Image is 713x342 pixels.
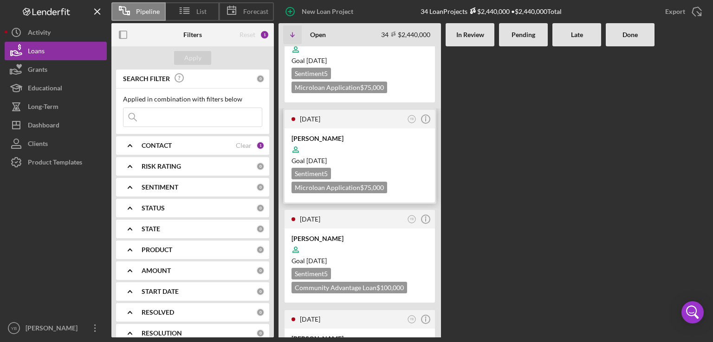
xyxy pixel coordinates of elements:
div: Sentiment 5 [292,268,331,279]
div: 34 Loan Projects • $2,440,000 Total [421,7,562,15]
b: Open [310,31,326,38]
button: Long-Term [5,97,107,116]
div: 0 [256,75,265,83]
div: 0 [256,225,265,233]
time: 2025-08-20 14:51 [300,315,320,323]
div: Loans [28,42,45,63]
span: List [196,8,207,15]
div: 0 [256,183,265,191]
div: Sentiment 5 [292,68,331,79]
div: 0 [256,287,265,296]
div: New Loan Project [302,2,353,21]
b: Done [622,31,638,38]
button: Apply [174,51,211,65]
button: Dashboard [5,116,107,134]
div: 0 [256,266,265,275]
div: Long-Term [28,97,58,118]
div: Reset [240,31,255,38]
b: RESOLUTION [142,329,182,337]
div: Sentiment 5 [292,168,331,179]
b: CONTACT [142,142,172,149]
span: Goal [292,57,327,64]
button: New Loan Project [279,2,363,21]
button: Clients [5,134,107,153]
div: Applied in combination with filters below [123,95,262,103]
div: Apply [184,51,201,65]
div: 0 [256,308,265,317]
div: Clients [28,134,48,155]
span: Goal [292,257,327,265]
text: YB [410,117,414,120]
b: STATE [142,225,160,233]
div: Clear [236,142,252,149]
a: [DATE]YB[PERSON_NAME]Goal [DATE]Sentiment5Community Advantage Loan$100,000 [283,209,436,304]
b: STATUS [142,204,165,212]
div: Product Templates [28,153,82,174]
b: SEARCH FILTER [123,75,170,82]
b: START DATE [142,288,179,295]
div: [PERSON_NAME] [292,134,428,143]
b: RESOLVED [142,309,174,316]
div: Community Advantage Loan $100,000 [292,282,407,293]
div: Export [665,2,685,21]
div: Grants [28,60,47,81]
a: [PERSON_NAME]Goal [DATE]Sentiment5Microloan Application$75,000 [283,8,436,104]
a: [DATE]YB[PERSON_NAME]Goal [DATE]Sentiment5Microloan Application$75,000 [283,108,436,204]
b: AMOUNT [142,267,171,274]
div: Dashboard [28,116,59,137]
button: Export [656,2,708,21]
div: $2,440,000 [467,7,510,15]
button: YB[PERSON_NAME] [5,319,107,337]
button: Product Templates [5,153,107,171]
b: SENTIMENT [142,184,178,191]
button: YB [406,313,418,326]
div: 0 [256,329,265,337]
b: In Review [456,31,484,38]
b: Filters [183,31,202,38]
button: Grants [5,60,107,79]
time: 10/18/2025 [306,157,327,165]
b: PRODUCT [142,246,172,253]
div: 34 $2,440,000 [381,31,430,38]
button: YB [406,113,418,126]
button: Educational [5,79,107,97]
div: 0 [256,204,265,212]
div: Activity [28,23,51,44]
span: Goal [292,157,327,165]
div: [PERSON_NAME] [292,234,428,243]
text: YB [410,217,414,221]
time: 10/04/2025 [306,257,327,265]
div: 0 [256,246,265,254]
span: Pipeline [136,8,160,15]
button: YB [406,213,418,226]
div: [PERSON_NAME] [23,319,84,340]
span: Forecast [243,8,268,15]
button: Activity [5,23,107,42]
time: 2025-08-21 01:22 [300,115,320,123]
b: RISK RATING [142,163,181,170]
text: YB [410,317,414,321]
div: Microloan Application $75,000 [292,82,387,93]
div: 0 [256,162,265,171]
div: 1 [260,30,269,39]
button: Loans [5,42,107,60]
time: 2025-08-20 21:14 [300,215,320,223]
div: Microloan Application $75,000 [292,182,387,193]
b: Pending [512,31,535,38]
div: 1 [256,141,265,150]
div: Educational [28,79,62,100]
div: Open Intercom Messenger [681,301,704,323]
time: 10/20/2025 [306,57,327,64]
b: Late [571,31,583,38]
text: YB [11,326,17,331]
